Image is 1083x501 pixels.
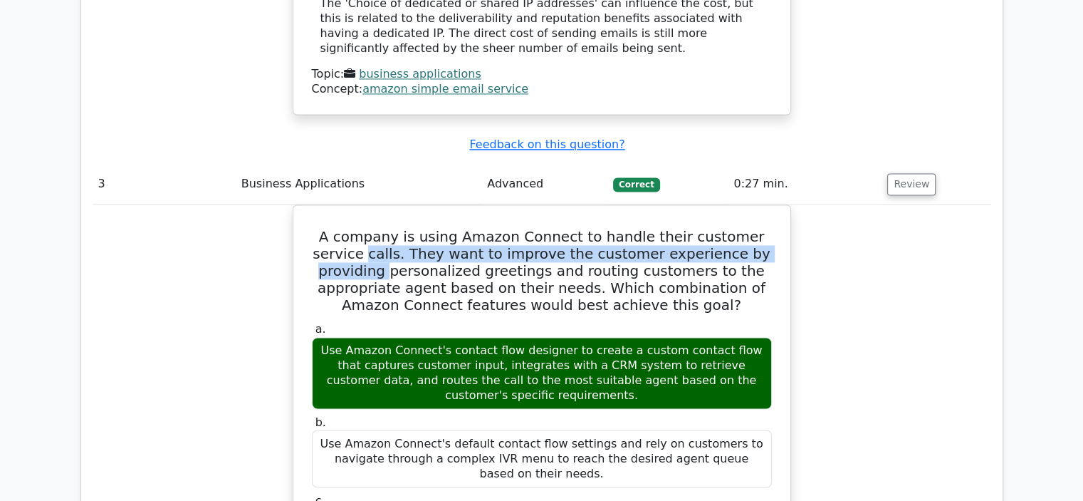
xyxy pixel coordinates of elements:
[93,164,236,205] td: 3
[312,430,772,487] div: Use Amazon Connect's default contact flow settings and rely on customers to navigate through a co...
[359,67,481,81] a: business applications
[728,164,881,205] td: 0:27 min.
[887,173,936,195] button: Review
[310,228,773,314] h5: A company is using Amazon Connect to handle their customer service calls. They want to improve th...
[312,67,772,82] div: Topic:
[312,337,772,409] div: Use Amazon Connect's contact flow designer to create a custom contact flow that captures customer...
[613,177,659,192] span: Correct
[362,82,528,95] a: amazon simple email service
[312,82,772,97] div: Concept:
[236,164,481,205] td: Business Applications
[315,322,326,336] span: a.
[315,415,326,428] span: b.
[481,164,607,205] td: Advanced
[469,138,624,151] a: Feedback on this question?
